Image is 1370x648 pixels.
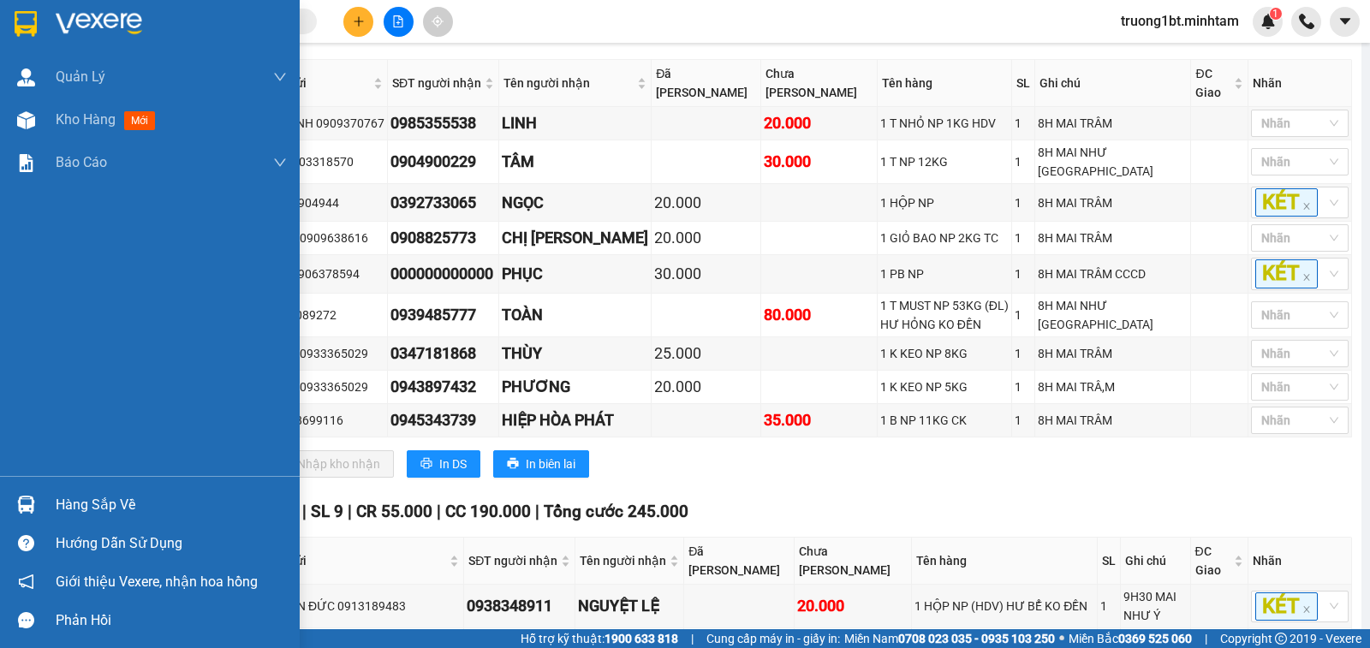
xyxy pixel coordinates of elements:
[1337,14,1353,29] span: caret-down
[880,152,1009,171] div: 1 T NP 12KG
[898,632,1055,645] strong: 0708 023 035 - 0935 103 250
[1302,605,1311,614] span: close
[56,571,258,592] span: Giới thiệu Vexere, nhận hoa hồng
[250,306,384,324] div: VŨ 0777089272
[499,107,652,140] td: LINH
[250,411,384,430] div: LẠC 0938699116
[423,7,453,37] button: aim
[499,294,652,337] td: TOÀN
[654,191,758,215] div: 20.000
[1038,378,1188,396] div: 8H MAI TRÂ,M
[502,150,648,174] div: TÂM
[684,538,795,585] th: Đã [PERSON_NAME]
[1121,538,1190,585] th: Ghi chú
[273,156,287,169] span: down
[880,411,1009,430] div: 1 B NP 11KG CK
[1205,629,1207,648] span: |
[250,193,384,212] div: TRÍ 0967904944
[388,107,499,140] td: 0985355538
[502,111,648,135] div: LINH
[544,502,688,521] span: Tổng cước 245.000
[17,111,35,129] img: warehouse-icon
[250,114,384,133] div: ANH THỊNH 0909370767
[654,226,758,250] div: 20.000
[439,455,467,473] span: In DS
[388,294,499,337] td: 0939485777
[17,154,35,172] img: solution-icon
[1330,7,1360,37] button: caret-down
[880,193,1009,212] div: 1 HỘP NP
[250,152,384,171] div: QUÂN 0903318570
[1270,8,1282,20] sup: 1
[1302,273,1311,282] span: close
[250,265,384,283] div: QUYÊN 0906378594
[1195,64,1230,102] span: ĐC Giao
[880,114,1009,133] div: 1 T NHỎ NP 1KG HDV
[1015,152,1032,171] div: 1
[1015,378,1032,396] div: 1
[1118,632,1192,645] strong: 0369 525 060
[1100,597,1117,615] div: 1
[797,594,908,618] div: 20.000
[654,375,758,399] div: 20.000
[390,408,496,432] div: 0945343739
[575,585,684,628] td: NGUYỆT LỆ
[392,15,404,27] span: file-add
[388,255,499,293] td: 000000000000
[764,303,874,327] div: 80.000
[1098,538,1121,585] th: SL
[499,255,652,293] td: PHỤC
[605,632,678,645] strong: 1900 633 818
[654,342,758,366] div: 25.000
[1253,551,1347,570] div: Nhãn
[265,450,394,478] button: downloadNhập kho nhận
[56,608,287,633] div: Phản hồi
[795,538,912,585] th: Chưa [PERSON_NAME]
[878,60,1012,107] th: Tên hàng
[1275,633,1287,645] span: copyright
[388,184,499,222] td: 0392733065
[912,538,1098,585] th: Tên hàng
[578,594,681,618] div: NGUYỆT LỆ
[56,531,287,556] div: Hướng dẫn sử dụng
[880,344,1009,363] div: 1 K KEO NP 8KG
[390,375,496,399] div: 0943897432
[407,450,480,478] button: printerIn DS
[1038,344,1188,363] div: 8H MAI TRÂM
[502,303,648,327] div: TOÀN
[761,60,878,107] th: Chưa [PERSON_NAME]
[502,262,648,286] div: PHỤC
[356,502,432,521] span: CR 55.000
[390,150,496,174] div: 0904900229
[764,111,874,135] div: 20.000
[468,551,557,570] span: SĐT người nhận
[526,455,575,473] span: In biên lai
[1255,592,1318,621] span: KÉT
[1038,229,1188,247] div: 8H MAI TRÂM
[56,66,105,87] span: Quản Lý
[502,191,648,215] div: NGỌC
[252,74,370,92] span: Người gửi
[503,74,634,92] span: Tên người nhận
[1253,74,1347,92] div: Nhãn
[499,222,652,255] td: CHỊ HƯƠNG
[1038,411,1188,430] div: 8H MAI TRÂM
[388,337,499,371] td: 0347181868
[1195,542,1230,580] span: ĐC Giao
[437,502,441,521] span: |
[507,457,519,471] span: printer
[1038,193,1188,212] div: 8H MAI TRÂM
[1015,229,1032,247] div: 1
[499,371,652,404] td: PHƯƠNG
[502,342,648,366] div: THÙY
[499,337,652,371] td: THÙY
[502,226,648,250] div: CHỊ [PERSON_NAME]
[388,222,499,255] td: 0908825773
[1069,629,1192,648] span: Miền Bắc
[1123,587,1187,625] div: 9H30 MAI NHƯ Ý
[1255,188,1318,217] span: KÉT
[580,551,666,570] span: Tên người nhận
[250,597,461,615] div: CTY TOÀN ĐỨC 0913189483
[652,60,761,107] th: Đã [PERSON_NAME]
[56,492,287,518] div: Hàng sắp về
